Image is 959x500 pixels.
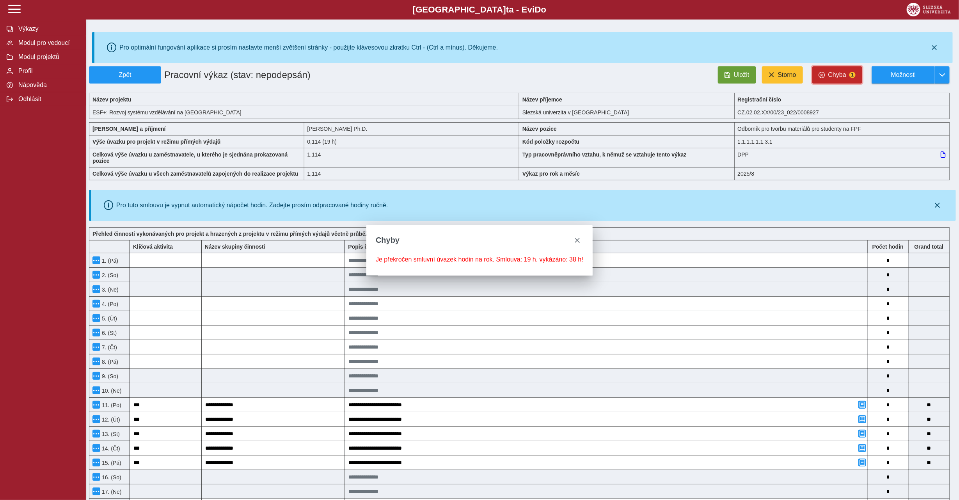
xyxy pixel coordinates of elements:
[100,301,118,307] span: 4. (Po)
[92,171,298,177] b: Celková výše úvazku u všech zaměstnavatelů zapojených do realizace projektu
[100,286,119,293] span: 3. (Ne)
[304,122,520,135] div: [PERSON_NAME] Ph.D.
[92,256,100,264] button: Menu
[858,444,866,452] button: Přidat poznámku
[849,72,856,78] span: 1
[735,167,950,180] div: 2025/8
[738,96,781,103] b: Registrační číslo
[376,236,400,245] span: Chyby
[100,315,117,322] span: 5. (Út)
[522,96,562,103] b: Název příjemce
[718,66,756,84] button: Uložit
[16,96,79,103] span: Odhlásit
[100,416,120,423] span: 12. (Út)
[92,473,100,481] button: Menu
[762,66,803,84] button: Storno
[100,344,117,351] span: 7. (Čt)
[92,343,100,351] button: Menu
[778,71,796,78] span: Storno
[16,53,79,60] span: Modul projektů
[92,329,100,336] button: Menu
[541,5,547,14] span: o
[519,106,735,119] div: Slezská univerzita v [GEOGRAPHIC_DATA]
[100,258,118,264] span: 1. (Pá)
[92,139,220,145] b: Výše úvazku pro projekt v režimu přímých výdajů
[734,71,749,78] span: Uložit
[858,415,866,423] button: Přidat poznámku
[119,44,498,51] div: Pro optimální fungování aplikace si prosím nastavte menší zvětšení stránky - použijte klávesovou ...
[304,135,520,148] div: 0,912 h / den. 4,56 h / týden.
[735,122,950,135] div: Odborník pro tvorbu materiálů pro studenty na FPF
[868,244,908,250] b: Počet hodin
[858,401,866,409] button: Přidat poznámku
[92,488,100,495] button: Menu
[23,5,936,15] b: [GEOGRAPHIC_DATA] a - Evi
[907,3,951,16] img: logo_web_su.png
[828,71,846,78] span: Chyba
[735,148,950,167] div: DPP
[205,244,265,250] b: Název skupiny činností
[92,231,419,237] b: Přehled činností vykonávaných pro projekt a hrazených z projektu v režimu přímých výdajů včetně p...
[100,373,118,379] span: 9. (So)
[92,401,100,409] button: Menu
[16,39,79,46] span: Modul pro vedoucí
[92,71,158,78] span: Zpět
[100,445,120,452] span: 14. (Čt)
[735,106,950,119] div: CZ.02.02.XX/00/23_022/0008927
[522,171,580,177] b: Výkaz pro rok a měsíc
[100,272,118,278] span: 2. (So)
[16,25,79,32] span: Výkazy
[92,151,288,164] b: Celková výše úvazku u zaměstnavatele, u kterého je sjednána prokazovaná pozice
[100,388,122,394] span: 10. (Ne)
[92,415,100,423] button: Menu
[858,459,866,466] button: Přidat poznámku
[304,167,520,180] div: 1,114
[100,402,121,408] span: 11. (Po)
[100,330,117,336] span: 6. (St)
[92,300,100,308] button: Menu
[161,66,450,84] h1: Pracovní výkaz (stav: nepodepsán)
[872,66,935,84] button: Možnosti
[376,256,583,263] div: Je překročen smluvní úvazek hodin na rok. Smlouva: 19 h, vykázáno: 38 h!
[812,66,862,84] button: Chyba1
[92,459,100,466] button: Menu
[858,430,866,438] button: Přidat poznámku
[100,431,120,437] span: 13. (St)
[16,68,79,75] span: Profil
[92,358,100,365] button: Menu
[100,489,122,495] span: 17. (Ne)
[348,244,513,250] b: Popis činností včetně průbežných výstupů práce za daný měsíc
[89,106,519,119] div: ESF+: Rozvoj systému vzdělávání na [GEOGRAPHIC_DATA]
[522,139,579,145] b: Kód položky rozpočtu
[16,82,79,89] span: Nápověda
[535,5,541,14] span: D
[304,148,520,167] div: 1,114
[92,96,131,103] b: Název projektu
[92,372,100,380] button: Menu
[735,135,950,148] div: 1.1.1.1.1.1.3.1
[100,474,121,480] span: 16. (So)
[89,66,161,84] button: Zpět
[506,5,509,14] span: t
[92,285,100,293] button: Menu
[522,151,687,158] b: Typ pracovněprávního vztahu, k němuž se vztahuje tento výkaz
[92,126,165,132] b: [PERSON_NAME] a příjmení
[909,244,949,250] b: Suma za den přes všechny výkazy
[92,444,100,452] button: Menu
[92,314,100,322] button: Menu
[92,271,100,279] button: Menu
[100,359,118,365] span: 8. (Pá)
[100,460,121,466] span: 15. (Pá)
[878,71,929,78] span: Možnosti
[571,234,583,247] button: close
[92,430,100,438] button: Menu
[133,244,173,250] b: Klíčová aktivita
[92,386,100,394] button: Menu
[116,202,388,209] div: Pro tuto smlouvu je vypnut automatický nápočet hodin. Zadejte prosím odpracované hodiny ručně.
[522,126,557,132] b: Název pozice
